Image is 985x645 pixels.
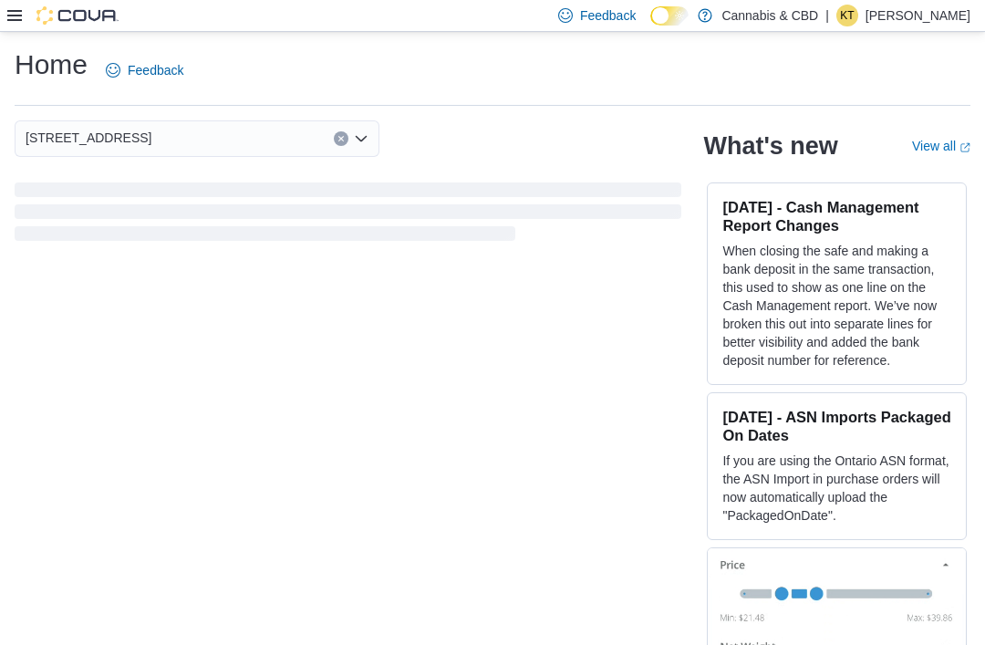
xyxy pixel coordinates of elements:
[15,47,88,83] h1: Home
[825,5,829,26] p: |
[722,452,951,525] p: If you are using the Ontario ASN format, the ASN Import in purchase orders will now automatically...
[36,6,119,25] img: Cova
[128,61,183,79] span: Feedback
[912,139,970,153] a: View allExternal link
[15,186,681,244] span: Loading
[703,131,837,161] h2: What's new
[722,198,951,234] h3: [DATE] - Cash Management Report Changes
[26,127,151,149] span: [STREET_ADDRESS]
[840,5,854,26] span: KT
[580,6,636,25] span: Feedback
[722,408,951,444] h3: [DATE] - ASN Imports Packaged On Dates
[722,242,951,369] p: When closing the safe and making a bank deposit in the same transaction, this used to show as one...
[334,131,348,146] button: Clear input
[866,5,970,26] p: [PERSON_NAME]
[354,131,368,146] button: Open list of options
[98,52,191,88] a: Feedback
[959,142,970,153] svg: External link
[650,6,689,26] input: Dark Mode
[836,5,858,26] div: Kelly Tynkkynen
[721,5,818,26] p: Cannabis & CBD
